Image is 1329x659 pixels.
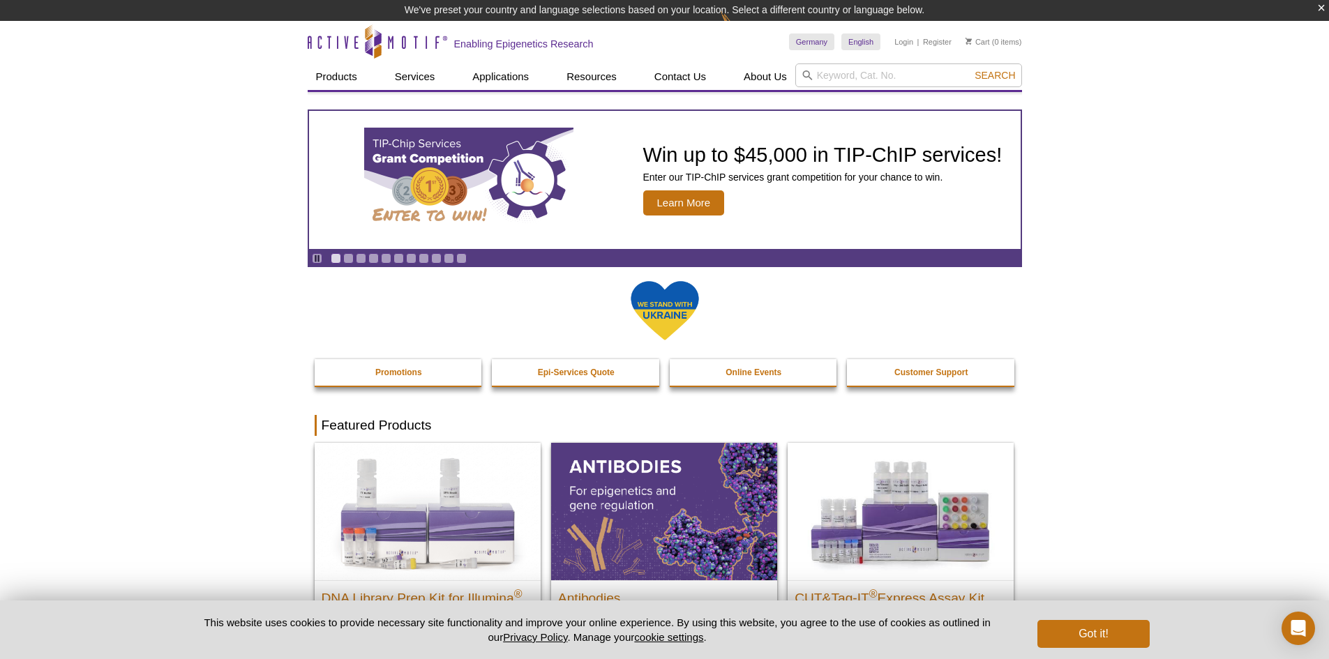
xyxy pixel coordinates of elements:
a: Cart [966,37,990,47]
a: Go to slide 7 [406,253,416,264]
strong: Online Events [726,368,781,377]
h2: Antibodies [558,584,770,605]
img: Your Cart [966,38,972,45]
li: (0 items) [966,33,1022,50]
a: Germany [789,33,834,50]
p: Enter our TIP-ChIP services grant competition for your chance to win. [643,171,1003,183]
a: Online Events [670,359,839,386]
a: Go to slide 10 [444,253,454,264]
span: Search [975,70,1015,81]
a: Privacy Policy [503,631,567,643]
h2: Enabling Epigenetics Research [454,38,594,50]
sup: ® [869,587,878,599]
strong: Customer Support [894,368,968,377]
a: TIP-ChIP Services Grant Competition Win up to $45,000 in TIP-ChIP services! Enter our TIP-ChIP se... [309,111,1021,249]
sup: ® [514,587,523,599]
a: English [841,33,880,50]
a: Contact Us [646,63,714,90]
img: CUT&Tag-IT® Express Assay Kit [788,443,1014,580]
a: Login [894,37,913,47]
a: Applications [464,63,537,90]
span: Learn More [643,190,725,215]
article: TIP-ChIP Services Grant Competition [309,111,1021,249]
button: Search [970,69,1019,82]
a: Services [386,63,444,90]
img: We Stand With Ukraine [630,280,700,342]
a: All Antibodies Antibodies Application-tested antibodies for ChIP, CUT&Tag, and CUT&RUN. [551,443,777,654]
a: Toggle autoplay [312,253,322,264]
img: All Antibodies [551,443,777,580]
a: Go to slide 6 [393,253,404,264]
img: TIP-ChIP Services Grant Competition [364,128,573,232]
a: Resources [558,63,625,90]
a: Products [308,63,366,90]
a: Go to slide 5 [381,253,391,264]
a: Epi-Services Quote [492,359,661,386]
a: Customer Support [847,359,1016,386]
a: About Us [735,63,795,90]
strong: Epi-Services Quote [538,368,615,377]
h2: DNA Library Prep Kit for Illumina [322,584,534,605]
a: CUT&Tag-IT® Express Assay Kit CUT&Tag-IT®Express Assay Kit Less variable and higher-throughput ge... [788,443,1014,654]
a: Go to slide 11 [456,253,467,264]
button: Got it! [1037,620,1149,648]
a: Go to slide 4 [368,253,379,264]
button: cookie settings [634,631,703,643]
a: Go to slide 1 [331,253,341,264]
input: Keyword, Cat. No. [795,63,1022,87]
li: | [917,33,919,50]
strong: Promotions [375,368,422,377]
img: DNA Library Prep Kit for Illumina [315,443,541,580]
img: Change Here [721,10,758,43]
h2: CUT&Tag-IT Express Assay Kit [795,584,1007,605]
a: Go to slide 9 [431,253,442,264]
a: Promotions [315,359,483,386]
div: Open Intercom Messenger [1282,612,1315,645]
h2: Featured Products [315,415,1015,436]
a: Register [923,37,952,47]
a: Go to slide 2 [343,253,354,264]
a: Go to slide 3 [356,253,366,264]
a: Go to slide 8 [419,253,429,264]
h2: Win up to $45,000 in TIP-ChIP services! [643,144,1003,165]
p: This website uses cookies to provide necessary site functionality and improve your online experie... [180,615,1015,644]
